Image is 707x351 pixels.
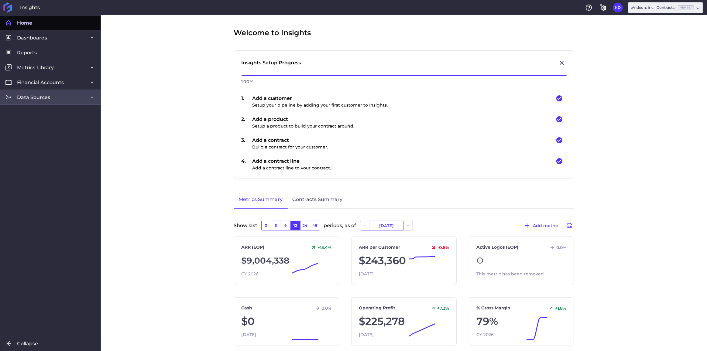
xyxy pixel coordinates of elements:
[242,314,332,329] div: $0
[17,35,47,41] span: Dashboards
[310,221,320,230] button: 48
[476,244,518,250] a: Active Logos (EOP)
[252,102,388,108] p: Setup your pipeline by adding your first customer to Insights.
[631,5,694,10] div: eVideon, Inc. (Contracts)
[678,5,694,9] ins: Member
[242,76,567,87] div: 100 %
[242,158,252,171] div: 4 .
[261,221,271,230] button: 3
[252,137,328,150] div: Add a contract
[17,340,38,347] span: Collapse
[271,221,281,230] button: 6
[252,165,331,171] p: Add a contract line to your contract.
[557,58,567,68] button: Close
[359,244,400,250] a: ARR per Customer
[17,79,64,86] span: Financial Accounts
[290,221,300,230] button: 12
[476,271,567,277] div: This metric has been removed
[308,245,331,250] div: +15.4 %
[476,305,510,311] a: % Gross Margin
[360,221,370,230] button: -
[252,95,388,108] div: Add a customer
[312,305,331,311] div: 0.0 %
[234,191,288,209] a: Metrics Summary
[17,64,54,71] span: Metrics Library
[359,314,449,329] div: $225,278
[234,27,311,38] span: Welcome to Insights
[428,305,449,311] div: +7.3 %
[252,158,331,171] div: Add a contract line
[234,221,574,237] div: Show last periods, as of
[546,305,566,311] div: +1.8 %
[476,314,567,329] div: 79%
[252,144,328,150] p: Build a contract for your customer.
[242,305,252,311] a: Cash
[584,3,594,12] button: Help
[628,2,703,13] div: Dropdown select
[370,221,403,230] input: Select Date
[428,245,449,250] div: -0.6 %
[242,137,252,150] div: 3 .
[359,305,395,311] a: Operating Profit
[242,59,301,66] div: Insights Setup Progress
[252,116,355,129] div: Add a product
[17,49,37,56] span: Reports
[17,20,32,26] span: Home
[521,221,561,230] button: Add metric
[242,95,252,108] div: 1 .
[17,94,50,101] span: Data Sources
[242,116,252,129] div: 2 .
[300,221,310,230] button: 24
[242,244,265,250] a: ARR (EOP)
[281,221,290,230] button: 9
[242,253,332,268] div: $9,004,338
[288,191,348,209] a: Contracts Summary
[359,253,449,268] div: $243,360
[547,245,566,250] div: 0.0 %
[613,3,623,12] button: User Menu
[252,123,355,129] p: Setup a product to build your contract around.
[599,3,608,12] button: General Settings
